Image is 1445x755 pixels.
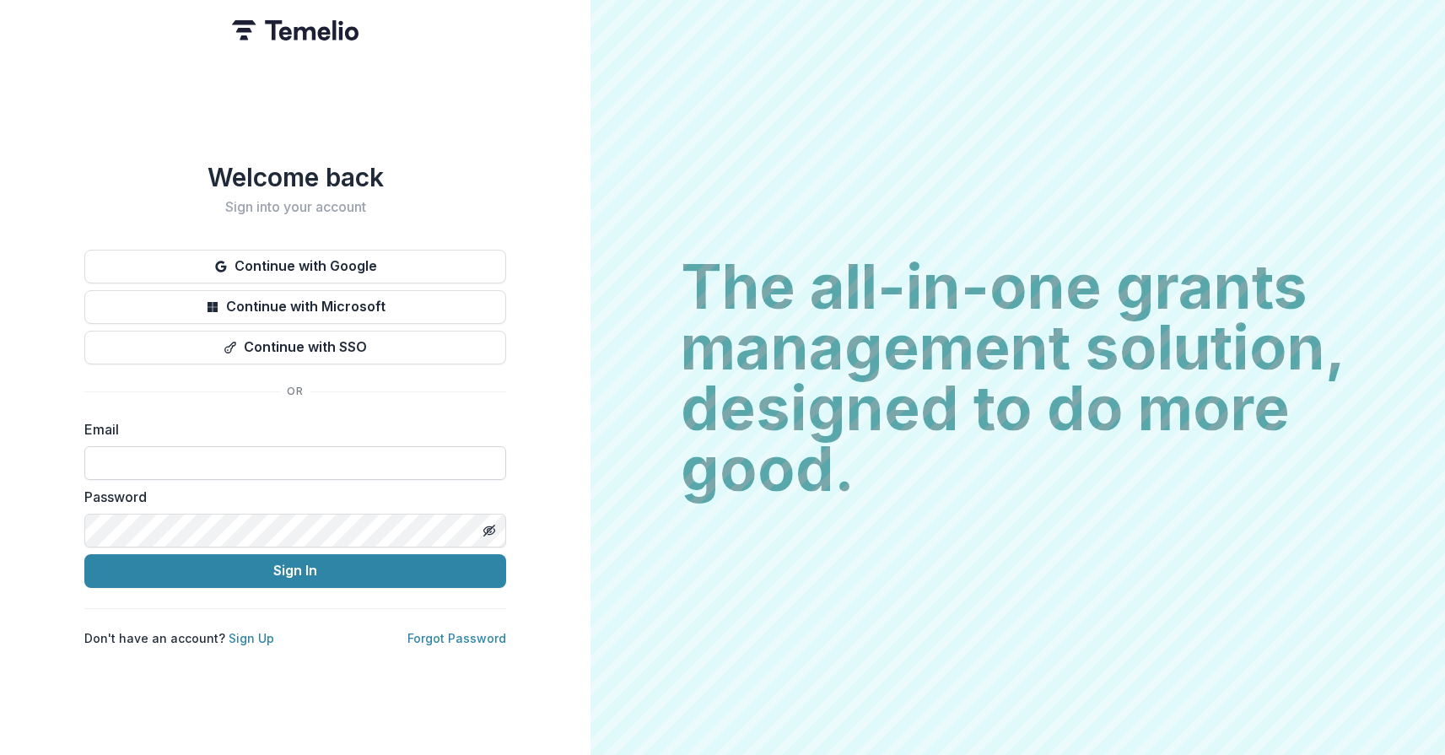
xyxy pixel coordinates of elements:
[84,290,506,324] button: Continue with Microsoft
[476,517,503,544] button: Toggle password visibility
[232,20,359,40] img: Temelio
[84,199,506,215] h2: Sign into your account
[84,250,506,283] button: Continue with Google
[229,631,274,645] a: Sign Up
[84,331,506,364] button: Continue with SSO
[84,629,274,647] p: Don't have an account?
[84,162,506,192] h1: Welcome back
[84,554,506,588] button: Sign In
[84,487,496,507] label: Password
[84,419,496,440] label: Email
[407,631,506,645] a: Forgot Password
